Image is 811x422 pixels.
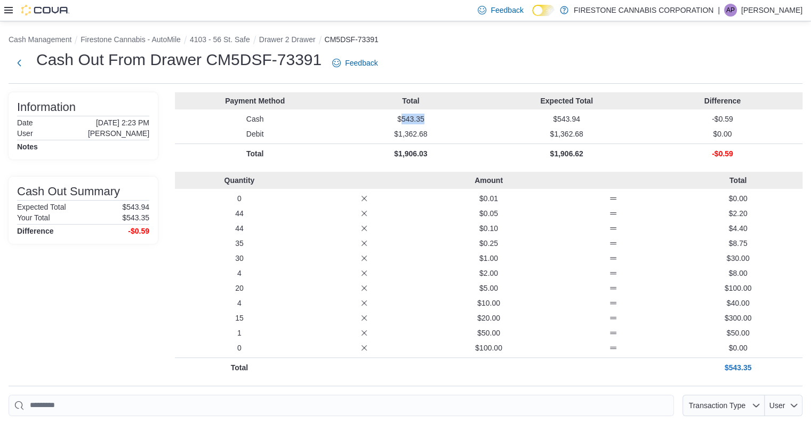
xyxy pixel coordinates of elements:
[429,193,549,204] p: $0.01
[335,148,486,159] p: $1,906.03
[9,395,674,416] input: This is a search bar. As you type, the results lower in the page will automatically filter.
[491,95,643,106] p: Expected Total
[429,283,549,293] p: $5.00
[678,268,798,278] p: $8.00
[179,283,300,293] p: 20
[647,129,798,139] p: $0.00
[179,268,300,278] p: 4
[678,175,798,186] p: Total
[429,208,549,219] p: $0.05
[179,238,300,249] p: 35
[491,129,643,139] p: $1,362.68
[678,298,798,308] p: $40.00
[88,129,149,138] p: [PERSON_NAME]
[345,58,378,68] span: Feedback
[328,52,382,74] a: Feedback
[179,362,300,373] p: Total
[678,328,798,338] p: $50.00
[179,175,300,186] p: Quantity
[17,142,38,151] h4: Notes
[122,203,149,211] p: $543.94
[491,5,523,15] span: Feedback
[491,114,643,124] p: $543.94
[574,4,713,17] p: FIRESTONE CANNABIS CORPORATION
[335,129,486,139] p: $1,362.68
[741,4,802,17] p: [PERSON_NAME]
[179,328,300,338] p: 1
[491,148,643,159] p: $1,906.62
[429,268,549,278] p: $2.00
[179,208,300,219] p: 44
[17,227,53,235] h4: Difference
[179,129,331,139] p: Debit
[335,114,486,124] p: $543.35
[678,362,798,373] p: $543.35
[179,223,300,234] p: 44
[682,395,765,416] button: Transaction Type
[17,129,33,138] h6: User
[17,213,50,222] h6: Your Total
[9,35,71,44] button: Cash Management
[179,343,300,353] p: 0
[81,35,181,44] button: Firestone Cannabis - AutoMile
[17,101,76,114] h3: Information
[429,223,549,234] p: $0.10
[17,203,66,211] h6: Expected Total
[678,223,798,234] p: $4.40
[259,35,316,44] button: Drawer 2 Drawer
[678,253,798,264] p: $30.00
[647,95,798,106] p: Difference
[179,193,300,204] p: 0
[179,253,300,264] p: 30
[9,34,802,47] nav: An example of EuiBreadcrumbs
[335,95,486,106] p: Total
[179,148,331,159] p: Total
[429,343,549,353] p: $100.00
[429,313,549,323] p: $20.00
[429,175,549,186] p: Amount
[122,213,149,222] p: $543.35
[190,35,250,44] button: 4103 - 56 St. Safe
[765,395,802,416] button: User
[726,4,735,17] span: AP
[678,238,798,249] p: $8.75
[678,343,798,353] p: $0.00
[179,298,300,308] p: 4
[647,114,798,124] p: -$0.59
[429,328,549,338] p: $50.00
[179,313,300,323] p: 15
[678,208,798,219] p: $2.20
[21,5,69,15] img: Cova
[678,313,798,323] p: $300.00
[688,401,745,410] span: Transaction Type
[36,49,322,70] h1: Cash Out From Drawer CM5DSF-73391
[9,52,30,74] button: Next
[429,238,549,249] p: $0.25
[429,298,549,308] p: $10.00
[718,4,720,17] p: |
[17,185,120,198] h3: Cash Out Summary
[769,401,785,410] span: User
[724,4,737,17] div: Adrian Pusana
[17,118,33,127] h6: Date
[532,5,555,16] input: Dark Mode
[179,95,331,106] p: Payment Method
[678,283,798,293] p: $100.00
[128,227,149,235] h4: -$0.59
[429,253,549,264] p: $1.00
[325,35,379,44] button: CM5DSF-73391
[647,148,798,159] p: -$0.59
[678,193,798,204] p: $0.00
[179,114,331,124] p: Cash
[96,118,149,127] p: [DATE] 2:23 PM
